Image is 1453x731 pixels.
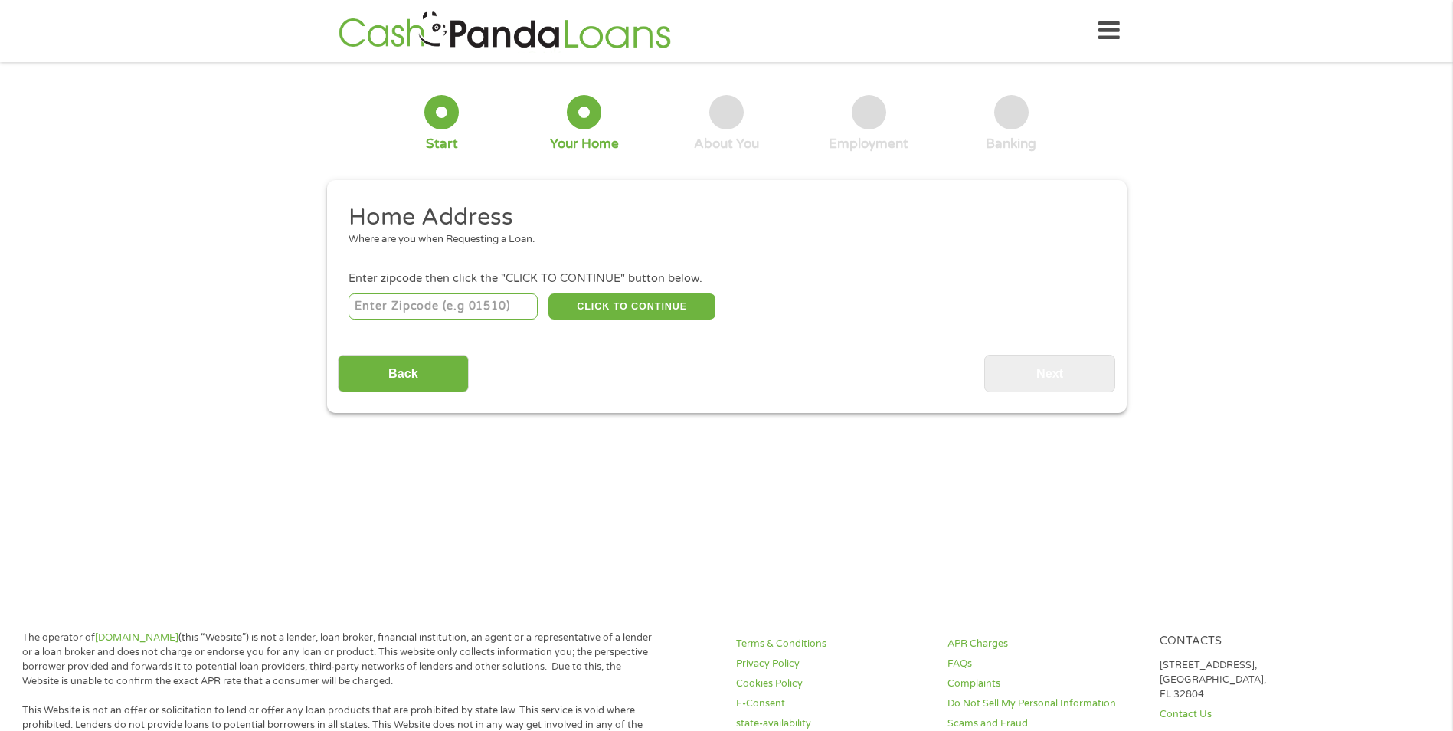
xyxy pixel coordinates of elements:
h4: Contacts [1160,634,1353,649]
a: Terms & Conditions [736,637,929,651]
a: Contact Us [1160,707,1353,722]
a: Do Not Sell My Personal Information [947,697,1140,711]
div: Employment [829,136,908,152]
input: Back [338,355,469,392]
a: APR Charges [947,637,1140,651]
a: Scams and Fraud [947,716,1140,731]
a: Complaints [947,677,1140,691]
a: E-Consent [736,697,929,711]
div: Your Home [550,136,619,152]
input: Next [984,355,1115,392]
div: Where are you when Requesting a Loan. [349,232,1093,247]
a: [DOMAIN_NAME] [95,631,178,644]
p: [STREET_ADDRESS], [GEOGRAPHIC_DATA], FL 32804. [1160,658,1353,702]
div: Banking [986,136,1036,152]
button: CLICK TO CONTINUE [548,293,715,320]
div: About You [694,136,759,152]
p: The operator of (this “Website”) is not a lender, loan broker, financial institution, an agent or... [22,631,658,689]
div: Enter zipcode then click the "CLICK TO CONTINUE" button below. [349,270,1104,287]
a: Cookies Policy [736,677,929,691]
h2: Home Address [349,202,1093,233]
input: Enter Zipcode (e.g 01510) [349,293,538,320]
img: GetLoanNow Logo [334,9,676,53]
a: Privacy Policy [736,657,929,671]
div: Start [426,136,458,152]
a: state-availability [736,716,929,731]
a: FAQs [947,657,1140,671]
